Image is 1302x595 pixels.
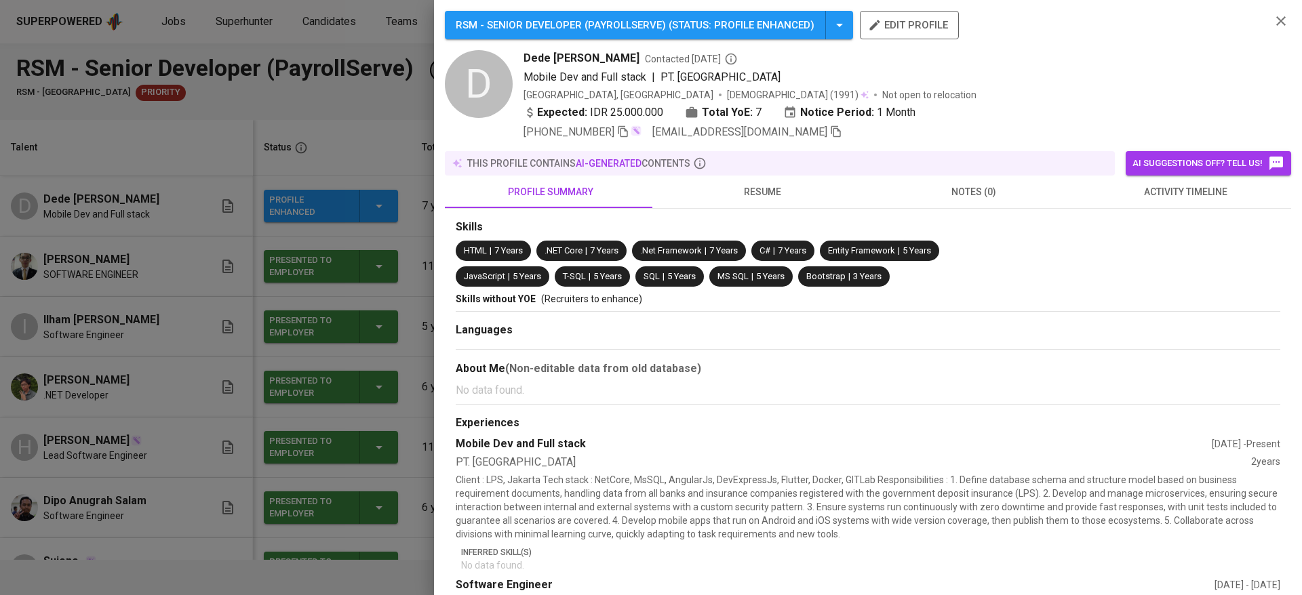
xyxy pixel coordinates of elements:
[505,362,701,375] b: (Non-editable data from old database)
[665,184,860,201] span: resume
[513,271,541,281] span: 5 Years
[631,125,642,136] img: magic_wand.svg
[667,271,696,281] span: 5 Years
[903,245,931,255] span: 5 Years
[800,104,874,121] b: Notice Period:
[652,69,655,85] span: |
[456,455,1251,470] div: PT. [GEOGRAPHIC_DATA]
[1088,184,1283,201] span: activity timeline
[461,546,1280,558] p: Inferred Skill(s)
[524,88,713,102] div: [GEOGRAPHIC_DATA], [GEOGRAPHIC_DATA]
[828,245,895,255] span: Entity Framework
[576,158,642,169] span: AI-generated
[860,11,959,39] button: edit profile
[756,271,785,281] span: 5 Years
[702,104,753,121] b: Total YoE:
[524,50,639,66] span: Dede [PERSON_NAME]
[590,245,618,255] span: 7 Years
[453,184,648,201] span: profile summary
[1251,455,1280,470] div: 2 years
[545,245,583,255] span: .NET Core
[724,52,738,66] svg: By Batam recruiter
[456,473,1280,541] p: Client : LPS, Jakarta Tech stack : NetCore, MsSQL, AngularJs, DevExpressJs, Flutter, Docker, GITL...
[464,245,487,255] span: HTML
[563,271,586,281] span: T-SQL
[848,270,850,283] span: |
[456,323,1280,338] div: Languages
[508,270,510,283] span: |
[882,88,976,102] p: Not open to relocation
[524,125,614,138] span: [PHONE_NUMBER]
[751,270,753,283] span: |
[456,382,1280,398] p: No data found.
[456,415,1280,431] div: Experiences
[445,11,853,39] button: RSM - SENIOR DEVELOPER (PAYROLLSERVE) (STATUS: Profile Enhanced)
[778,245,806,255] span: 7 Years
[663,270,665,283] span: |
[669,19,814,31] span: ( STATUS : Profile Enhanced )
[1212,437,1280,451] div: [DATE] - Present
[1215,578,1280,592] div: [DATE] - [DATE]
[871,16,948,34] span: edit profile
[456,19,666,31] span: RSM - SENIOR DEVELOPER (PAYROLLSERVE)
[445,50,513,118] div: D
[717,271,749,281] span: MS SQL
[1126,151,1291,176] button: AI suggestions off? Tell us!
[585,245,587,258] span: |
[456,220,1280,235] div: Skills
[464,271,505,281] span: JavaScript
[806,271,846,281] span: Bootstrap
[456,361,1280,377] div: About Me
[860,19,959,30] a: edit profile
[727,88,830,102] span: [DEMOGRAPHIC_DATA]
[759,245,770,255] span: C#
[537,104,587,121] b: Expected:
[727,88,869,102] div: (1991)
[640,245,702,255] span: .Net Framework
[541,293,642,304] span: (Recruiters to enhance)
[660,70,781,83] span: PT. [GEOGRAPHIC_DATA]
[644,271,660,281] span: SQL
[593,271,622,281] span: 5 Years
[645,52,738,66] span: Contacted [DATE]
[783,104,915,121] div: 1 Month
[524,70,646,83] span: Mobile Dev and Full stack
[705,245,707,258] span: |
[853,271,882,281] span: 3 Years
[461,558,1280,572] p: No data found.
[898,245,900,258] span: |
[467,157,690,170] p: this profile contains contents
[652,125,827,138] span: [EMAIL_ADDRESS][DOMAIN_NAME]
[773,245,775,258] span: |
[456,436,1212,452] div: Mobile Dev and Full stack
[456,577,1215,593] div: Software Engineer
[1132,155,1284,171] span: AI suggestions off? Tell us!
[755,104,762,121] span: 7
[876,184,1071,201] span: notes (0)
[709,245,738,255] span: 7 Years
[490,245,492,258] span: |
[589,270,591,283] span: |
[524,104,663,121] div: IDR 25.000.000
[456,293,536,304] span: Skills without YOE
[494,245,523,255] span: 7 Years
